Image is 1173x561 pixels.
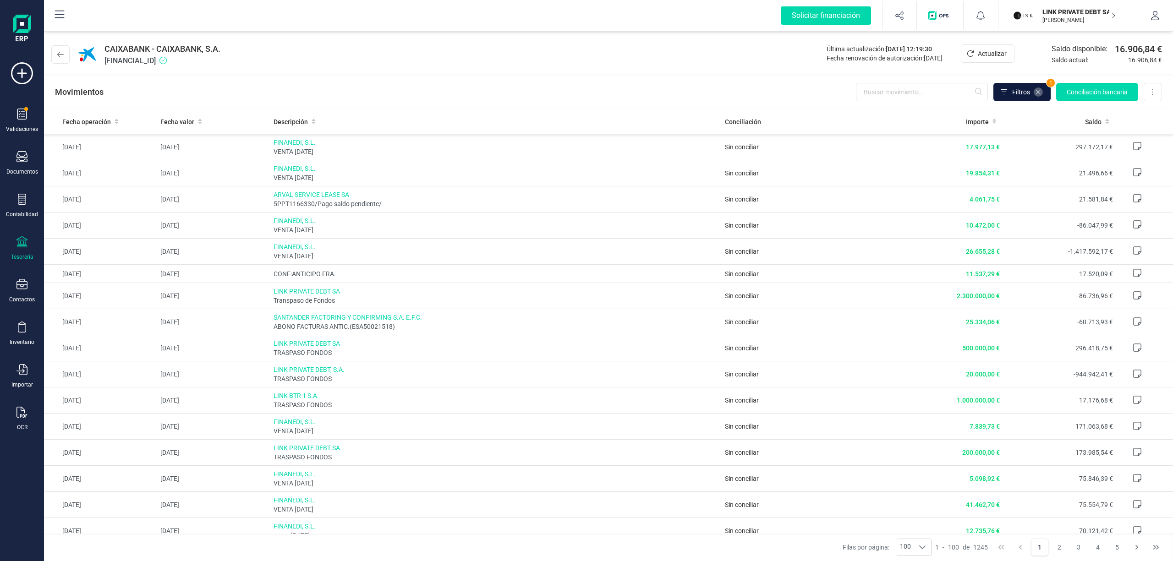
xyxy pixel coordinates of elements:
span: FINANEDI, S.L. [274,242,718,251]
td: [DATE] [44,518,157,544]
span: Fecha operación [62,117,111,126]
div: - [935,543,988,552]
td: [DATE] [157,134,269,160]
td: [DATE] [157,239,269,265]
span: Sin conciliar [725,143,759,151]
span: 16.906,84 € [1115,43,1162,55]
div: Validaciones [6,125,38,133]
button: Page 2 [1051,539,1068,556]
div: Documentos [6,168,38,175]
span: VENTA [DATE] [274,505,718,514]
span: 26.655,28 € [966,248,1000,255]
div: Importar [11,381,33,388]
span: FINANEDI, S.L. [274,469,718,479]
span: 1 [1047,79,1055,87]
button: Page 3 [1070,539,1087,556]
td: 70.121,42 € [1003,518,1116,544]
button: Previous Page [1012,539,1029,556]
span: [FINANCIAL_ID] [104,55,220,66]
td: [DATE] [44,414,157,440]
td: -86.736,96 € [1003,283,1116,309]
span: VENTA [DATE] [274,173,718,182]
span: Sin conciliar [725,318,759,326]
span: Conciliación bancaria [1067,87,1128,97]
span: VENTA [DATE] [274,479,718,488]
button: Page 5 [1108,539,1126,556]
span: 5PPT1166330/Pago saldo pendiente/ [274,199,718,208]
span: CONF:ANTICIPO FRA. [274,269,718,278]
span: TRASPASO FONDOS [274,452,718,462]
span: LINK PRIVATE DEBT SA [274,339,718,348]
span: Actualizar [978,49,1007,58]
span: 100 [948,543,959,552]
span: Filtros [1012,87,1030,97]
span: Transpaso de Fondos [274,296,718,305]
td: 21.496,66 € [1003,160,1116,186]
td: [DATE] [157,414,269,440]
span: VENTA [DATE] [274,426,718,436]
button: Page 1 [1031,539,1048,556]
td: [DATE] [44,440,157,466]
div: Filas por página: [843,539,932,556]
p: [PERSON_NAME] [1042,16,1116,24]
p: Movimientos [55,86,104,98]
td: 173.985,54 € [1003,440,1116,466]
button: Filtros [993,83,1051,101]
span: FINANEDI, S.L. [274,216,718,225]
span: de [963,543,970,552]
span: LINK PRIVATE DEBT, S.A. [274,365,718,374]
div: Contactos [9,296,35,303]
button: Next Page [1128,539,1146,556]
span: TRASPASO FONDOS [274,374,718,383]
span: VENTA [DATE] [274,251,718,261]
td: [DATE] [44,186,157,212]
span: Sin conciliar [725,248,759,255]
div: Contabilidad [6,211,38,218]
td: [DATE] [44,265,157,283]
img: Logo Finanedi [13,15,31,44]
span: Sin conciliar [725,475,759,482]
span: 200.000,00 € [962,449,1000,456]
td: [DATE] [157,387,269,414]
p: LINK PRIVATE DEBT SA [1042,7,1116,16]
td: 17.176,68 € [1003,387,1116,414]
span: 7.839,73 € [970,423,1000,430]
div: Última actualización: [827,44,943,54]
span: 17.977,13 € [966,143,1000,151]
span: CAIXABANK - CAIXABANK, S.A. [104,43,220,55]
span: FINANEDI, S.L. [274,417,718,426]
button: LILINK PRIVATE DEBT SA[PERSON_NAME] [1009,1,1127,30]
button: First Page [992,539,1010,556]
span: Conciliación [725,117,761,126]
span: FINANEDI, S.L. [274,522,718,531]
td: -1.417.592,17 € [1003,239,1116,265]
td: [DATE] [157,283,269,309]
span: 12.735,76 € [966,527,1000,534]
td: [DATE] [44,335,157,361]
button: Last Page [1147,539,1165,556]
span: FINANEDI, S.L. [274,496,718,505]
button: Actualizar [961,44,1014,63]
span: Importe [966,117,989,126]
td: [DATE] [157,335,269,361]
button: Solicitar financiación [770,1,882,30]
td: 297.172,17 € [1003,134,1116,160]
span: Sin conciliar [725,169,759,177]
span: 11.537,29 € [966,270,1000,278]
span: LINK PRIVATE DEBT SA [274,443,718,452]
span: Sin conciliar [725,501,759,508]
span: TRASPASO FONDOS [274,348,718,357]
td: 75.554,79 € [1003,492,1116,518]
button: Logo de OPS [922,1,958,30]
td: [DATE] [44,387,157,414]
div: OCR [17,424,27,431]
span: Sin conciliar [725,423,759,430]
button: Page 4 [1089,539,1107,556]
span: 20.000,00 € [966,370,1000,378]
td: [DATE] [44,134,157,160]
span: 1245 [973,543,988,552]
span: Saldo actual: [1052,55,1124,65]
td: [DATE] [157,440,269,466]
img: Logo de OPS [928,11,952,20]
span: VENTA [DATE] [274,225,718,234]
